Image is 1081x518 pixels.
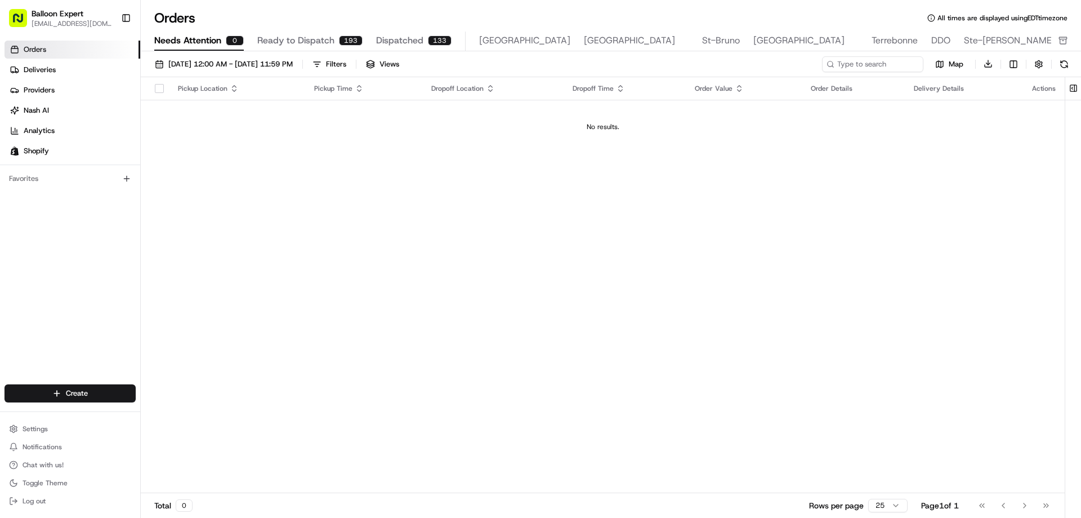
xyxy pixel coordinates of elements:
div: Total [154,499,193,512]
span: Notifications [23,442,62,451]
div: Page 1 of 1 [921,500,959,511]
button: Balloon Expert [32,8,83,19]
span: Toggle Theme [23,479,68,488]
span: [GEOGRAPHIC_DATA] [479,34,570,47]
div: 193 [339,36,363,46]
span: [GEOGRAPHIC_DATA] [584,34,675,47]
input: Type to search [822,56,923,72]
button: Toggle Theme [5,475,136,491]
h1: Orders [154,9,195,27]
button: Notifications [5,439,136,455]
div: Delivery Details [914,84,1014,93]
div: No results. [145,122,1060,131]
div: Filters [326,59,346,69]
button: Log out [5,493,136,509]
button: [DATE] 12:00 AM - [DATE] 11:59 PM [150,56,298,72]
div: Order Details [811,84,896,93]
img: Shopify logo [10,147,19,156]
button: Settings [5,421,136,437]
div: Order Value [695,84,793,93]
span: DDO [931,34,950,47]
span: [DATE] 12:00 AM - [DATE] 11:59 PM [168,59,293,69]
button: Refresh [1056,56,1072,72]
span: Needs Attention [154,34,221,47]
div: 133 [428,36,452,46]
button: [EMAIL_ADDRESS][DOMAIN_NAME] [32,19,112,28]
a: Nash AI [5,101,140,119]
span: St-Bruno [702,34,740,47]
span: Deliveries [24,65,56,75]
span: Settings [23,424,48,433]
span: Chat with us! [23,461,64,470]
div: Favorites [5,170,136,188]
div: Actions [1032,84,1056,93]
div: 0 [176,499,193,512]
span: Nash AI [24,105,49,116]
button: Balloon Expert[EMAIL_ADDRESS][DOMAIN_NAME] [5,5,117,32]
div: Pickup Location [178,84,296,93]
span: Analytics [24,126,55,136]
span: Ste-[PERSON_NAME] [964,34,1055,47]
a: Orders [5,41,140,59]
button: Map [928,57,971,71]
span: Map [949,59,963,69]
p: Rows per page [809,500,864,511]
button: Create [5,384,136,402]
span: Shopify [24,146,49,156]
span: Providers [24,85,55,95]
span: Create [66,388,88,399]
div: 0 [226,36,244,46]
span: Log out [23,497,46,506]
div: Dropoff Time [573,84,676,93]
span: Views [379,59,399,69]
a: Providers [5,81,140,99]
a: Analytics [5,122,140,140]
button: Views [361,56,404,72]
span: Terrebonne [872,34,918,47]
div: Dropoff Location [431,84,555,93]
span: Orders [24,45,46,55]
a: Deliveries [5,61,140,79]
button: Chat with us! [5,457,136,473]
span: Ready to Dispatch [257,34,334,47]
a: Shopify [5,142,140,160]
span: All times are displayed using EDT timezone [937,14,1067,23]
button: Filters [307,56,351,72]
span: Dispatched [376,34,423,47]
span: [GEOGRAPHIC_DATA] [753,34,845,47]
div: Pickup Time [314,84,413,93]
